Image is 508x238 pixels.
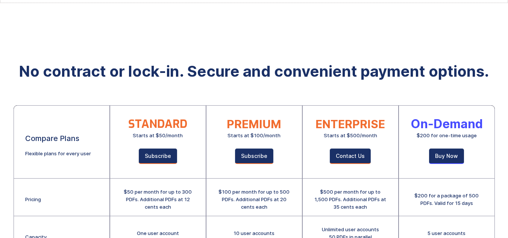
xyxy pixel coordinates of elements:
div: $500 per month for up to 1,500 PDFs. Additional PDFs at 35 cents each [314,188,387,211]
div: $100 per month for up to 500 PDFs. Additional PDFs at 20 cents each [218,188,291,211]
div: Compare Plans [25,135,79,142]
div: Starts at $100/month [227,132,281,139]
div: $200 for one-time usage [417,132,477,139]
div: $200 for a package of 500 PDFs. Valid for 15 days [410,192,483,207]
a: Subscribe [235,149,273,164]
a: Subscribe [139,149,177,164]
div: PREMIUM [227,120,281,128]
div: Starts at $50/month [133,132,183,139]
a: Contact Us [330,149,371,164]
div: Flexible plans for every user [25,150,91,157]
div: Starts at $500/month [324,132,377,139]
strong: No contract or lock-in. Secure and convenient payment options. [19,62,489,80]
div: Pricing [25,196,41,203]
div: ENTERPRISE [315,120,385,128]
a: Buy Now [429,149,464,164]
div: $50 per month for up to 300 PDFs. Additional PDFs at 12 cents each [121,188,194,211]
div: On-Demand [411,120,483,128]
div: STANDARD [128,120,187,128]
